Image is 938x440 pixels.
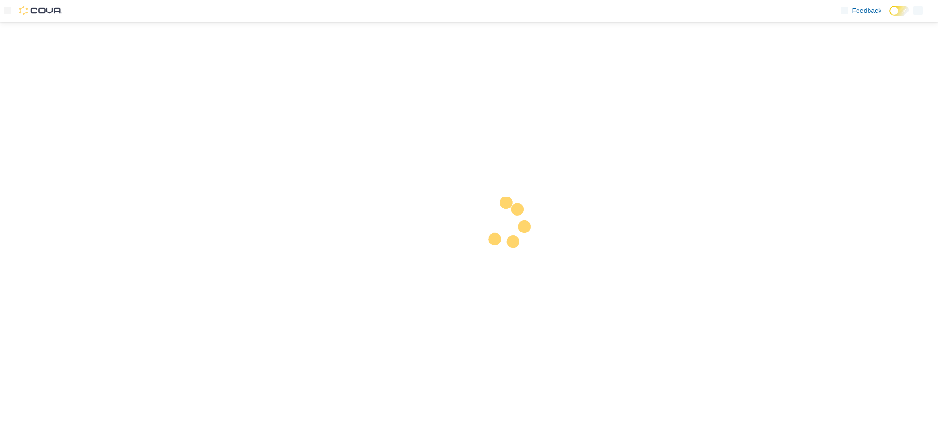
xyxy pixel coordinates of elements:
[19,6,62,15] img: Cova
[852,6,881,15] span: Feedback
[469,189,541,261] img: cova-loader
[889,6,909,16] input: Dark Mode
[837,1,885,20] a: Feedback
